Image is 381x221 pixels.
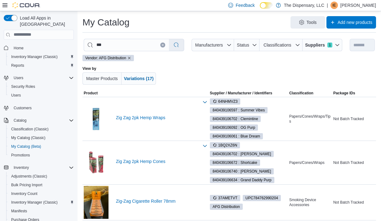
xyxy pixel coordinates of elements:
span: Manufacturers [195,43,223,47]
span: Bulk Pricing Import [9,181,74,189]
span: Tools [307,19,317,25]
span: Promotions [9,151,74,159]
span: Home [11,44,74,52]
span: Inventory Count [11,191,38,196]
span: Security Roles [9,83,74,90]
span: Reports [9,62,74,69]
span: 840439106702 : Clemintine [213,116,258,122]
span: Adjustments (Classic) [9,173,74,180]
span: Users [14,75,23,80]
a: My Catalog (Classic) [9,134,48,142]
span: My Catalog (Classic) [11,135,46,140]
span: Bulk Pricing Import [11,183,42,187]
span: Users [9,92,74,99]
span: Adjustments (Classic) [11,174,47,179]
button: Inventory [11,164,31,171]
span: 840439106634 : Grand Daddy Purp [213,177,272,183]
a: Inventory Manager (Classic) [9,53,60,61]
button: Inventory Count [6,189,76,198]
span: Suppliers [305,42,325,48]
button: Classification (Classic) [6,125,76,133]
button: Security Roles [6,82,76,91]
div: Not Batch Tracked [332,159,376,166]
button: Status [234,39,260,51]
button: Home [1,43,76,52]
a: Zig Zag 2pk Hemp Cones [116,159,199,164]
button: Inventory Manager (Classic) [6,198,76,207]
a: Zig-Zag Cigarette Roller 78mm [116,199,199,204]
div: Papers/Cones/Wraps/Tips [288,113,332,125]
span: IE [332,2,336,9]
span: Status [237,43,249,47]
span: My Catalog (Beta) [9,143,74,150]
a: Bulk Pricing Import [9,181,45,189]
div: Supplier / Manufacturer / Identifiers [210,91,272,96]
span: Supplier / Manufacturer / Identifiers [201,91,272,96]
span: 64NHMVZ3 [210,98,241,105]
span: 840439106597 : Summer Vibes [210,107,268,113]
span: My Catalog (Beta) [11,144,41,149]
img: Cova [12,2,40,8]
button: Remove vendor filter [127,56,131,60]
span: 840439106702 : Clementine [210,151,274,157]
span: Manifests [11,209,27,214]
button: Users [1,74,76,82]
a: Adjustments (Classic) [9,173,50,180]
span: Catalog [14,118,26,123]
span: Classification (Classic) [9,125,74,133]
span: Package IDs [333,91,355,96]
span: Inventory [11,164,74,171]
button: Clear input [160,43,165,47]
div: Smoking Device Accessories [288,196,332,209]
span: Promotions [11,153,30,158]
span: Customers [14,106,32,110]
span: Reports [11,63,24,68]
button: Manifests [6,207,76,215]
button: Users [11,74,26,82]
button: Inventory Manager (Classic) [6,52,76,61]
span: Master Products [86,76,118,81]
button: My Catalog (Beta) [6,142,76,151]
span: 64NHMVZ3 [213,99,238,104]
span: Vendor: AFG Distribution [82,55,134,61]
span: UPC 784762990204 [246,195,278,201]
span: Users [11,93,21,98]
div: Not Batch Tracked [332,199,376,206]
span: 840439106672 : Shortcake [210,160,260,166]
span: 840439106740 : [PERSON_NAME] [213,169,271,174]
span: Inventory Manager (Classic) [11,54,58,59]
span: Variations (17) [124,76,154,81]
a: My Catalog (Beta) [9,143,44,150]
span: 840439106702 : [PERSON_NAME] [213,151,271,157]
span: 840439106061 : Blue Dream [213,133,260,139]
span: AFG Distribution [210,204,243,210]
span: 37AMETVT [210,195,240,201]
span: Add new products [338,19,372,25]
span: Manifests [9,207,74,215]
span: Security Roles [11,84,35,89]
p: [PERSON_NAME] [340,2,376,9]
span: Home [14,46,24,51]
img: Zig-Zag Cigarette Roller 78mm [84,186,109,219]
span: 840439106634 : Grand Daddy Purp [210,177,274,183]
button: Add new products [326,16,376,29]
span: Inventory Manager (Classic) [9,53,74,61]
a: Zig Zag 2pk Hemp Wraps [116,115,199,120]
span: 840439106740 : Limoncello [210,168,274,174]
a: Classification (Classic) [9,125,51,133]
label: View by [82,66,96,71]
img: Zig Zag 2pk Hemp Wraps [84,106,109,131]
button: Inventory [1,163,76,172]
span: Inventory Count [9,190,74,197]
div: Not Batch Tracked [332,115,376,123]
p: The Dispensary, LLC [284,2,324,9]
span: Classifications [264,43,291,47]
button: Manufacturers [192,39,234,51]
span: Product [84,91,98,96]
input: Dark Mode [260,2,273,9]
button: Catalog [11,117,29,124]
a: Reports [9,62,27,69]
button: Catalog [1,116,76,125]
span: Inventory [14,165,29,170]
